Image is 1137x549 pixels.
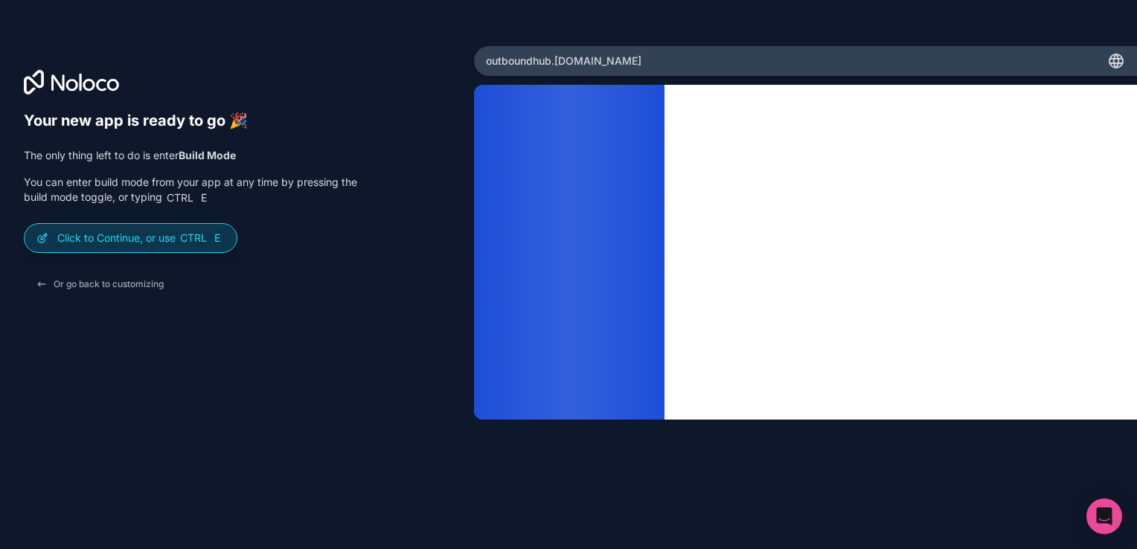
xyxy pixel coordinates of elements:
span: Ctrl [179,231,208,245]
span: outboundhub .[DOMAIN_NAME] [486,54,641,68]
strong: Build Mode [179,149,236,161]
span: E [198,192,210,204]
p: Click to Continue, or use [57,231,225,245]
p: The only thing left to do is enter [24,148,357,163]
button: Or go back to customizing [24,271,176,298]
div: Open Intercom Messenger [1086,498,1122,534]
h6: Your new app is ready to go 🎉 [24,112,357,130]
p: You can enter build mode from your app at any time by pressing the build mode toggle, or typing [24,175,357,205]
span: Ctrl [165,191,195,205]
span: E [211,232,223,244]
